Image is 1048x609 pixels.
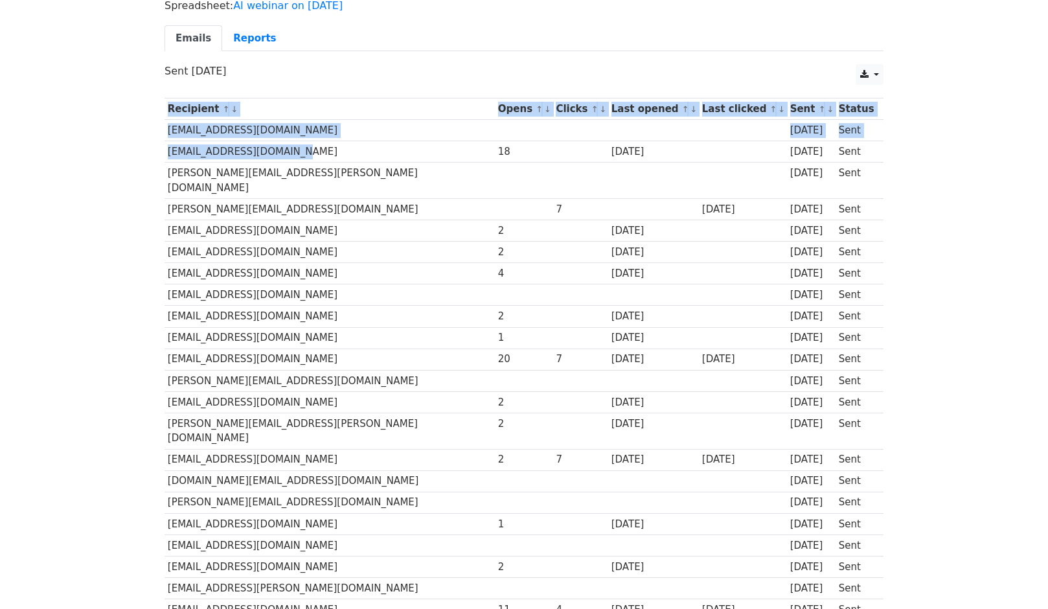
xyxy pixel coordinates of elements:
a: Emails [165,25,222,52]
iframe: Chat Widget [983,547,1048,609]
div: [DATE] [611,560,696,575]
div: 1 [498,330,550,345]
a: ↑ [770,104,777,114]
div: [DATE] [611,224,696,238]
td: Sent [836,349,877,370]
td: [EMAIL_ADDRESS][DOMAIN_NAME] [165,556,495,577]
div: 18 [498,144,550,159]
a: ↓ [778,104,785,114]
td: Sent [836,284,877,306]
td: Sent [836,242,877,263]
div: [DATE] [790,517,833,532]
a: ↑ [682,104,689,114]
td: [EMAIL_ADDRESS][DOMAIN_NAME] [165,284,495,306]
th: Status [836,98,877,120]
div: [DATE] [790,309,833,324]
td: [EMAIL_ADDRESS][DOMAIN_NAME] [165,391,495,413]
div: 20 [498,352,550,367]
td: [EMAIL_ADDRESS][DOMAIN_NAME] [165,263,495,284]
div: [DATE] [790,224,833,238]
td: Sent [836,220,877,242]
td: Sent [836,198,877,220]
div: [DATE] [790,330,833,345]
td: [PERSON_NAME][EMAIL_ADDRESS][DOMAIN_NAME] [165,492,495,513]
td: Sent [836,391,877,413]
div: 7 [556,202,605,217]
div: 2 [498,245,550,260]
td: Sent [836,327,877,349]
a: Reports [222,25,287,52]
td: Sent [836,534,877,556]
td: [EMAIL_ADDRESS][DOMAIN_NAME] [165,449,495,470]
div: [DATE] [790,288,833,303]
div: [DATE] [702,452,784,467]
td: Sent [836,513,877,534]
div: [DATE] [790,202,833,217]
a: ↓ [690,104,698,114]
div: [DATE] [790,417,833,431]
div: [DATE] [702,352,784,367]
a: ↑ [536,104,543,114]
td: Sent [836,163,877,199]
td: [EMAIL_ADDRESS][DOMAIN_NAME] [165,141,495,163]
td: Sent [836,370,877,391]
td: [EMAIL_ADDRESS][DOMAIN_NAME] [165,306,495,327]
div: 2 [498,309,550,324]
div: 2 [498,417,550,431]
div: [DATE] [611,245,696,260]
p: Sent [DATE] [165,64,883,78]
div: [DATE] [790,245,833,260]
a: ↑ [591,104,598,114]
div: [DATE] [790,560,833,575]
div: [DATE] [611,352,696,367]
a: ↑ [819,104,826,114]
td: [EMAIL_ADDRESS][PERSON_NAME][DOMAIN_NAME] [165,578,495,599]
th: Recipient [165,98,495,120]
div: [DATE] [790,352,833,367]
div: 2 [498,560,550,575]
div: [DATE] [790,123,833,138]
div: [DATE] [611,517,696,532]
td: Sent [836,470,877,492]
div: 2 [498,452,550,467]
td: [PERSON_NAME][EMAIL_ADDRESS][DOMAIN_NAME] [165,370,495,391]
div: [DATE] [611,144,696,159]
div: [DATE] [611,309,696,324]
th: Sent [787,98,836,120]
div: [DATE] [611,452,696,467]
div: [DATE] [790,474,833,488]
a: ↑ [223,104,230,114]
div: [DATE] [790,395,833,410]
a: ↓ [599,104,606,114]
td: Sent [836,141,877,163]
div: [DATE] [611,417,696,431]
div: 1 [498,517,550,532]
a: ↓ [544,104,551,114]
div: [DATE] [790,452,833,467]
td: Sent [836,492,877,513]
td: [PERSON_NAME][EMAIL_ADDRESS][PERSON_NAME][DOMAIN_NAME] [165,163,495,199]
div: [DATE] [611,395,696,410]
div: [DATE] [611,266,696,281]
td: [EMAIL_ADDRESS][DOMAIN_NAME] [165,327,495,349]
td: [PERSON_NAME][EMAIL_ADDRESS][DOMAIN_NAME] [165,198,495,220]
td: [EMAIL_ADDRESS][DOMAIN_NAME] [165,120,495,141]
div: 聊天小组件 [983,547,1048,609]
div: [DATE] [790,374,833,389]
th: Last clicked [699,98,787,120]
td: [EMAIL_ADDRESS][DOMAIN_NAME] [165,513,495,534]
td: [EMAIL_ADDRESS][DOMAIN_NAME] [165,220,495,242]
td: Sent [836,413,877,449]
td: Sent [836,556,877,577]
div: [DATE] [790,266,833,281]
div: [DATE] [790,581,833,596]
td: Sent [836,578,877,599]
div: [DATE] [790,166,833,181]
a: ↓ [231,104,238,114]
div: [DATE] [702,202,784,217]
div: 7 [556,352,605,367]
th: Last opened [608,98,699,120]
td: Sent [836,449,877,470]
td: [EMAIL_ADDRESS][DOMAIN_NAME] [165,534,495,556]
a: ↓ [826,104,834,114]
